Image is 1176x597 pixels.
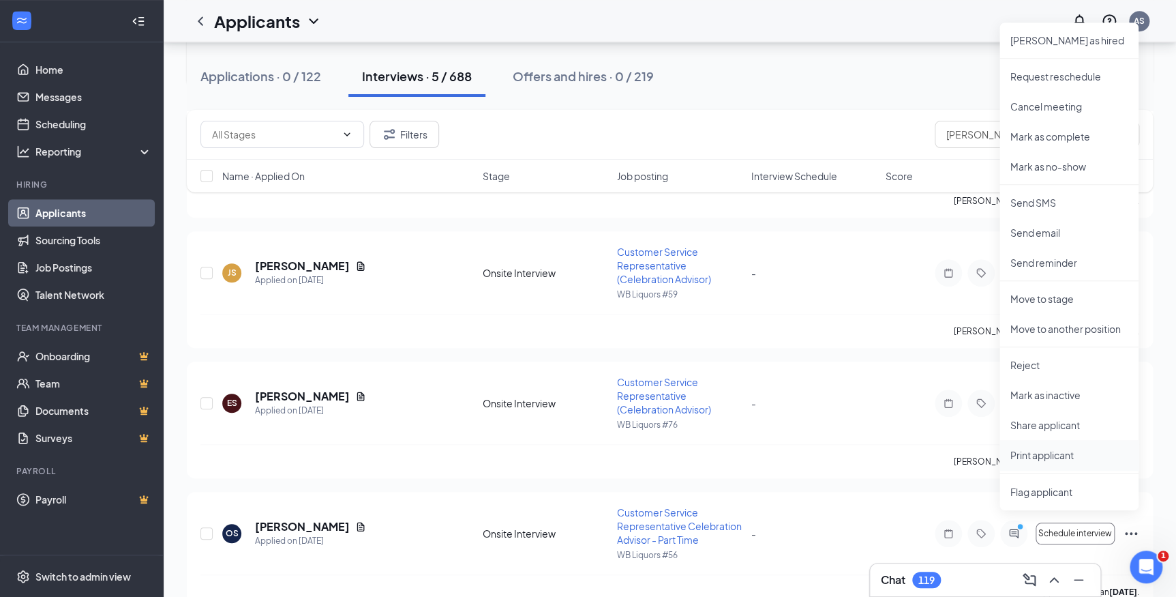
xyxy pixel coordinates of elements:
div: Applied on [DATE] [255,404,366,418]
svg: Document [355,521,366,532]
svg: Tag [973,267,989,278]
span: Stage [483,169,510,183]
div: 119 [918,574,935,586]
iframe: Intercom live chat [1130,551,1162,583]
svg: Notifications [1071,13,1087,29]
p: WB Liquors #59 [617,289,743,300]
a: Scheduling [35,111,152,138]
div: Reporting [35,145,153,158]
svg: QuestionInfo [1101,13,1117,29]
span: Name · Applied On [222,169,305,183]
svg: Note [940,398,956,409]
div: Hiring [16,179,149,190]
div: Onsite Interview [483,266,609,280]
span: Schedule interview [1038,529,1112,538]
b: [DATE] [1109,587,1137,597]
h5: [PERSON_NAME] [255,519,350,534]
span: - [751,267,756,279]
a: Applicants [35,199,152,227]
span: - [751,527,756,540]
div: Applied on [DATE] [255,534,366,548]
svg: Filter [381,126,397,143]
span: Customer Service Representative (Celebration Advisor) [617,376,711,416]
button: Filter Filters [370,121,439,148]
a: Talent Network [35,281,152,308]
svg: ChevronLeft [192,13,209,29]
a: DocumentsCrown [35,397,152,424]
span: Customer Service Representative (Celebration Advisor) [617,246,711,285]
button: ChevronUp [1043,569,1065,591]
h3: Chat [881,572,905,587]
button: Minimize [1068,569,1089,591]
a: OnboardingCrown [35,343,152,370]
input: Search in interviews [935,121,1139,148]
span: - [751,397,756,409]
span: Customer Service Representative Celebration Advisor - Part Time [617,506,742,546]
button: ComposeMessage [1019,569,1040,591]
div: Team Management [16,322,149,334]
div: Switch to admin view [35,570,131,583]
svg: Document [355,261,366,272]
svg: Tag [973,528,989,539]
h5: [PERSON_NAME] [255,259,350,274]
div: Applications · 0 / 122 [200,68,321,85]
p: [PERSON_NAME] has applied more than . [954,456,1139,467]
a: Job Postings [35,254,152,281]
div: Onsite Interview [483,396,609,410]
svg: Note [940,267,956,278]
h1: Applicants [214,10,300,33]
svg: Tag [973,398,989,409]
svg: Document [355,391,366,402]
h5: [PERSON_NAME] [255,389,350,404]
svg: Minimize [1070,572,1087,588]
a: SurveysCrown [35,424,152,452]
div: ES [227,397,237,409]
div: Interviews · 5 / 688 [362,68,472,85]
p: WB Liquors #76 [617,419,743,431]
a: Sourcing Tools [35,227,152,254]
svg: Collapse [132,14,145,28]
span: Score [886,169,913,183]
svg: ChevronUp [1046,572,1062,588]
span: Job posting [617,169,668,183]
svg: ChevronDown [305,13,322,29]
div: Applied on [DATE] [255,274,366,287]
svg: ActiveChat [1006,528,1022,539]
button: Schedule interview [1036,523,1115,544]
div: Offers and hires · 0 / 219 [513,68,654,85]
p: [PERSON_NAME] has applied more than . [954,325,1139,337]
svg: Ellipses [1123,525,1139,542]
svg: PrimaryDot [1014,523,1030,534]
a: PayrollCrown [35,486,152,513]
div: Payroll [16,465,149,477]
div: OS [226,527,239,539]
svg: Note [940,528,956,539]
svg: Settings [16,570,30,583]
div: JS [228,267,237,278]
span: 1 [1158,551,1169,562]
svg: ComposeMessage [1021,572,1038,588]
div: AS [1134,15,1145,27]
span: Interview Schedule [751,169,837,183]
svg: Analysis [16,145,30,158]
input: All Stages [212,127,336,142]
svg: ChevronDown [342,129,352,140]
svg: WorkstreamLogo [15,14,29,27]
a: Messages [35,83,152,111]
div: Onsite Interview [483,527,609,540]
a: TeamCrown [35,370,152,397]
a: Home [35,56,152,83]
p: WB Liquors #56 [617,549,743,561]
